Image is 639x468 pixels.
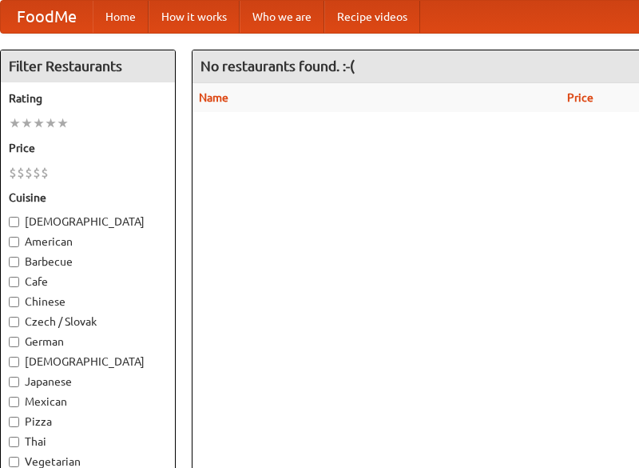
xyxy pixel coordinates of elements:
li: $ [9,164,17,182]
label: Japanese [9,374,167,390]
li: ★ [21,114,33,132]
input: Mexican [9,397,19,407]
input: Chinese [9,297,19,307]
label: Pizza [9,414,167,430]
h4: Filter Restaurants [1,50,175,82]
label: Cafe [9,274,167,290]
a: Home [93,1,149,33]
label: Barbecue [9,254,167,270]
li: ★ [9,114,21,132]
li: ★ [33,114,45,132]
input: Thai [9,437,19,447]
li: $ [17,164,25,182]
label: Thai [9,434,167,450]
label: American [9,234,167,250]
input: German [9,337,19,347]
a: FoodMe [1,1,93,33]
ng-pluralize: No restaurants found. :-( [200,58,355,74]
input: Barbecue [9,257,19,267]
label: [DEMOGRAPHIC_DATA] [9,214,167,230]
li: ★ [57,114,69,132]
input: Vegetarian [9,457,19,467]
li: $ [41,164,49,182]
input: Pizza [9,417,19,427]
input: American [9,237,19,247]
h5: Cuisine [9,190,167,206]
li: ★ [45,114,57,132]
label: German [9,334,167,350]
input: Japanese [9,377,19,387]
a: How it works [149,1,240,33]
h5: Price [9,140,167,156]
input: Czech / Slovak [9,317,19,327]
li: $ [33,164,41,182]
label: [DEMOGRAPHIC_DATA] [9,354,167,370]
input: [DEMOGRAPHIC_DATA] [9,217,19,227]
input: [DEMOGRAPHIC_DATA] [9,357,19,367]
a: Name [199,91,228,104]
a: Price [567,91,593,104]
label: Czech / Slovak [9,314,167,330]
h5: Rating [9,90,167,106]
label: Mexican [9,394,167,410]
a: Recipe videos [324,1,420,33]
li: $ [25,164,33,182]
input: Cafe [9,277,19,287]
a: Who we are [240,1,324,33]
label: Chinese [9,294,167,310]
